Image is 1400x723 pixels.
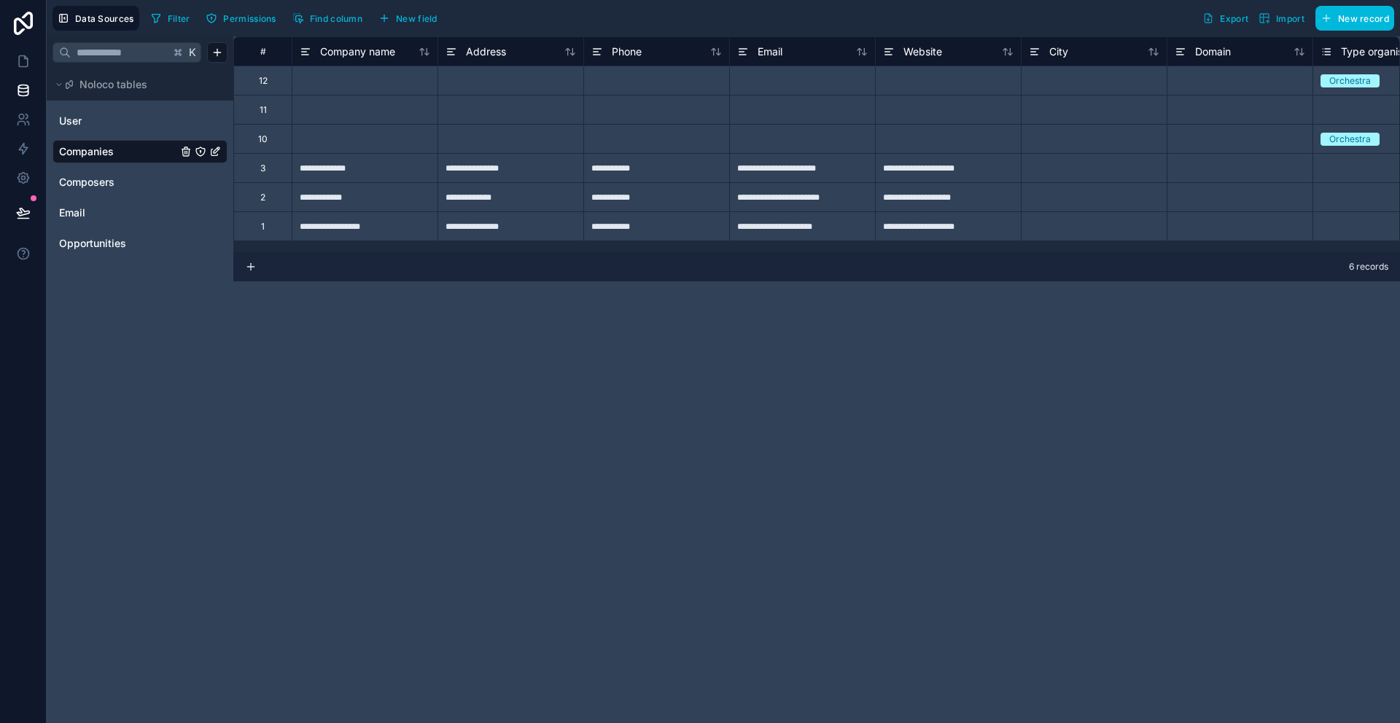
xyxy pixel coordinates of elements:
button: Permissions [201,7,281,29]
span: Companies [59,144,114,159]
a: Composers [59,175,177,189]
button: Filter [145,7,195,29]
span: Import [1276,13,1304,24]
span: Find column [310,13,362,24]
span: Permissions [223,13,276,24]
span: 6 records [1349,261,1388,273]
span: Domain [1195,44,1231,59]
span: Export [1220,13,1248,24]
span: Phone [612,44,642,59]
div: Orchestra [1329,133,1371,146]
button: Data Sources [52,6,139,31]
button: New record [1315,6,1394,31]
span: User [59,114,82,128]
a: User [59,114,177,128]
span: Noloco tables [79,77,147,92]
button: Noloco tables [52,74,219,95]
a: New record [1310,6,1394,31]
span: Website [903,44,942,59]
div: 2 [260,192,265,203]
div: Orchestra [1329,74,1371,87]
span: New field [396,13,437,24]
div: 10 [258,133,268,145]
button: Export [1197,6,1253,31]
span: New record [1338,13,1389,24]
button: Find column [287,7,367,29]
a: Permissions [201,7,287,29]
div: # [245,46,281,57]
div: 1 [261,221,265,232]
div: Composers [52,171,227,194]
div: Companies [52,140,227,163]
span: Filter [168,13,190,24]
span: Email [758,44,782,59]
div: 11 [260,104,267,116]
span: Opportunities [59,236,126,251]
button: Import [1253,6,1310,31]
span: City [1049,44,1068,59]
span: Company name [320,44,395,59]
span: Composers [59,175,114,189]
button: New field [373,7,443,29]
a: Opportunities [59,236,177,251]
div: Email [52,201,227,224]
a: Email [59,206,177,220]
span: Email [59,206,85,220]
span: K [187,47,198,58]
div: 3 [260,163,265,174]
span: Address [466,44,506,59]
div: User [52,109,227,133]
div: Opportunities [52,232,227,255]
span: Data Sources [75,13,134,24]
div: 12 [259,75,268,87]
a: Companies [59,144,177,159]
